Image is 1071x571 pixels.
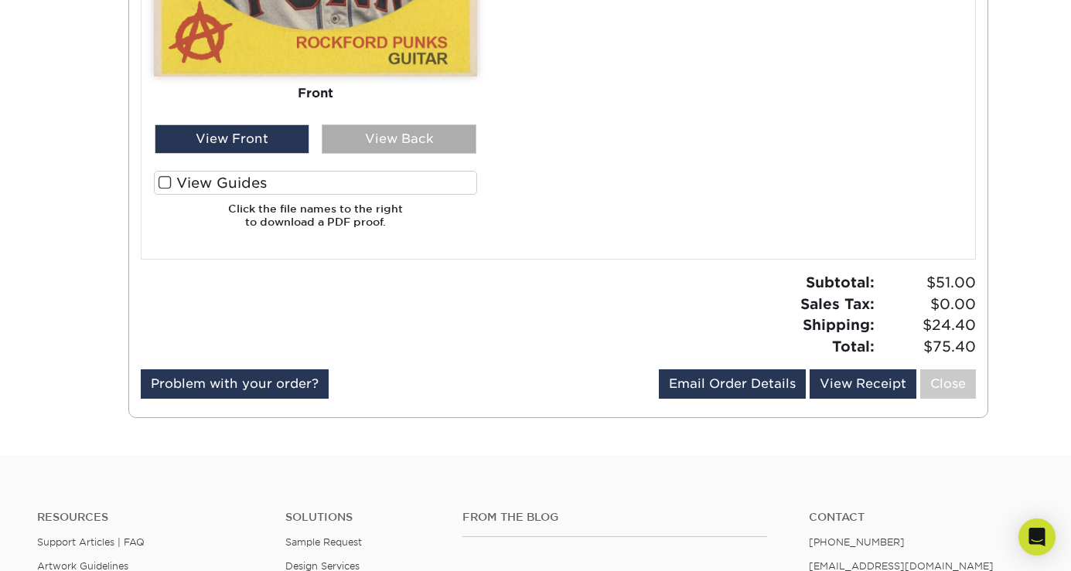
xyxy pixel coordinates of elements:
[809,511,1034,524] a: Contact
[322,124,476,154] div: View Back
[285,511,439,524] h4: Solutions
[4,524,131,566] iframe: Google Customer Reviews
[879,314,976,336] span: $24.40
[800,295,875,312] strong: Sales Tax:
[285,536,362,548] a: Sample Request
[879,336,976,358] span: $75.40
[154,76,477,110] div: Front
[154,202,477,240] h6: Click the file names to the right to download a PDF proof.
[141,369,329,399] a: Problem with your order?
[809,536,905,548] a: [PHONE_NUMBER]
[920,369,976,399] a: Close
[806,274,875,291] strong: Subtotal:
[803,316,875,333] strong: Shipping:
[462,511,768,524] h4: From the Blog
[37,511,262,524] h4: Resources
[659,369,806,399] a: Email Order Details
[1018,518,1056,556] div: Open Intercom Messenger
[832,338,875,355] strong: Total:
[879,294,976,315] span: $0.00
[810,369,916,399] a: View Receipt
[155,124,309,154] div: View Front
[879,272,976,294] span: $51.00
[154,171,477,195] label: View Guides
